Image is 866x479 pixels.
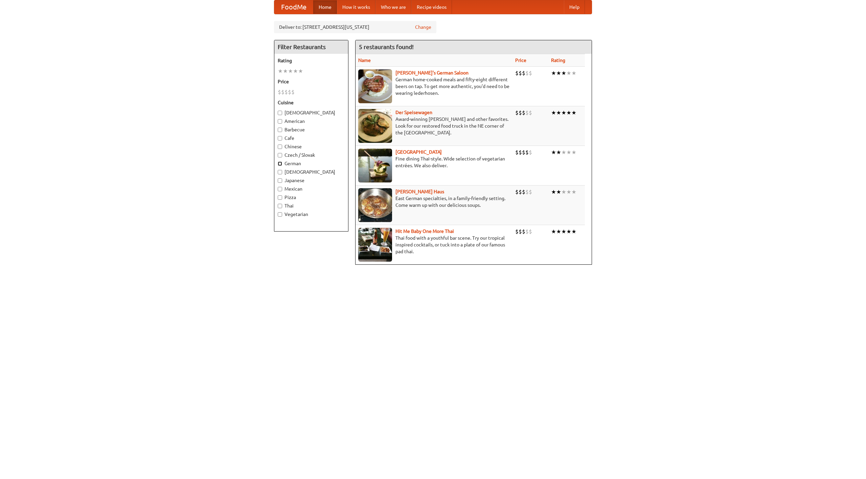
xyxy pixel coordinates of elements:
label: Japanese [278,177,345,184]
input: Pizza [278,195,282,200]
input: Vegetarian [278,212,282,217]
a: [PERSON_NAME]'s German Saloon [395,70,469,75]
li: ★ [561,69,566,77]
li: $ [525,149,529,156]
li: $ [525,109,529,116]
li: $ [519,109,522,116]
label: Czech / Slovak [278,152,345,158]
li: $ [529,228,532,235]
input: Chinese [278,145,282,149]
a: FoodMe [274,0,313,14]
li: $ [529,188,532,196]
label: Mexican [278,186,345,192]
label: Chinese [278,143,345,150]
input: Japanese [278,178,282,183]
b: [GEOGRAPHIC_DATA] [395,149,442,155]
img: kohlhaus.jpg [358,188,392,222]
input: Mexican [278,187,282,191]
li: ★ [566,149,571,156]
img: babythai.jpg [358,228,392,262]
li: ★ [551,228,556,235]
li: ★ [556,109,561,116]
li: ★ [556,228,561,235]
li: $ [525,228,529,235]
li: $ [522,69,525,77]
li: $ [515,149,519,156]
p: Fine dining Thai-style. Wide selection of vegetarian entrées. We also deliver. [358,155,510,169]
li: ★ [551,188,556,196]
label: German [278,160,345,167]
li: $ [529,109,532,116]
li: ★ [571,109,576,116]
label: [DEMOGRAPHIC_DATA] [278,169,345,175]
li: $ [522,109,525,116]
p: German home-cooked meals and fifty-eight different beers on tap. To get more authentic, you'd nee... [358,76,510,96]
input: German [278,161,282,166]
input: Thai [278,204,282,208]
li: ★ [551,69,556,77]
img: speisewagen.jpg [358,109,392,143]
label: Pizza [278,194,345,201]
label: Barbecue [278,126,345,133]
label: [DEMOGRAPHIC_DATA] [278,109,345,116]
ng-pluralize: 5 restaurants found! [359,44,414,50]
input: [DEMOGRAPHIC_DATA] [278,111,282,115]
li: $ [522,188,525,196]
li: $ [525,188,529,196]
li: ★ [561,149,566,156]
input: [DEMOGRAPHIC_DATA] [278,170,282,174]
li: ★ [571,228,576,235]
li: ★ [566,188,571,196]
h5: Cuisine [278,99,345,106]
li: ★ [571,149,576,156]
li: ★ [551,109,556,116]
li: $ [519,149,522,156]
li: $ [291,88,295,96]
li: $ [519,228,522,235]
li: $ [522,149,525,156]
li: $ [519,69,522,77]
li: ★ [561,109,566,116]
li: $ [284,88,288,96]
img: satay.jpg [358,149,392,182]
p: East German specialties, in a family-friendly setting. Come warm up with our delicious soups. [358,195,510,209]
h4: Filter Restaurants [274,40,348,54]
li: $ [288,88,291,96]
li: $ [281,88,284,96]
li: $ [278,88,281,96]
li: ★ [556,149,561,156]
a: Who we are [375,0,411,14]
li: ★ [566,69,571,77]
li: $ [515,188,519,196]
li: $ [525,69,529,77]
input: American [278,119,282,124]
li: $ [522,228,525,235]
a: Der Speisewagen [395,110,432,115]
li: ★ [561,188,566,196]
li: $ [519,188,522,196]
li: $ [515,109,519,116]
li: ★ [556,69,561,77]
li: ★ [278,67,283,75]
li: ★ [571,188,576,196]
input: Cafe [278,136,282,140]
a: How it works [337,0,375,14]
b: Hit Me Baby One More Thai [395,228,454,234]
a: Change [415,24,431,30]
a: Rating [551,58,565,63]
label: Thai [278,202,345,209]
p: Thai food with a youthful bar scene. Try our tropical inspired cocktails, or tuck into a plate of... [358,235,510,255]
p: Award-winning [PERSON_NAME] and other favorites. Look for our restored food truck in the NE corne... [358,116,510,136]
label: American [278,118,345,125]
li: $ [529,149,532,156]
a: Name [358,58,371,63]
li: ★ [283,67,288,75]
a: Recipe videos [411,0,452,14]
li: ★ [556,188,561,196]
li: ★ [566,109,571,116]
li: ★ [551,149,556,156]
li: ★ [571,69,576,77]
div: Deliver to: [STREET_ADDRESS][US_STATE] [274,21,436,33]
